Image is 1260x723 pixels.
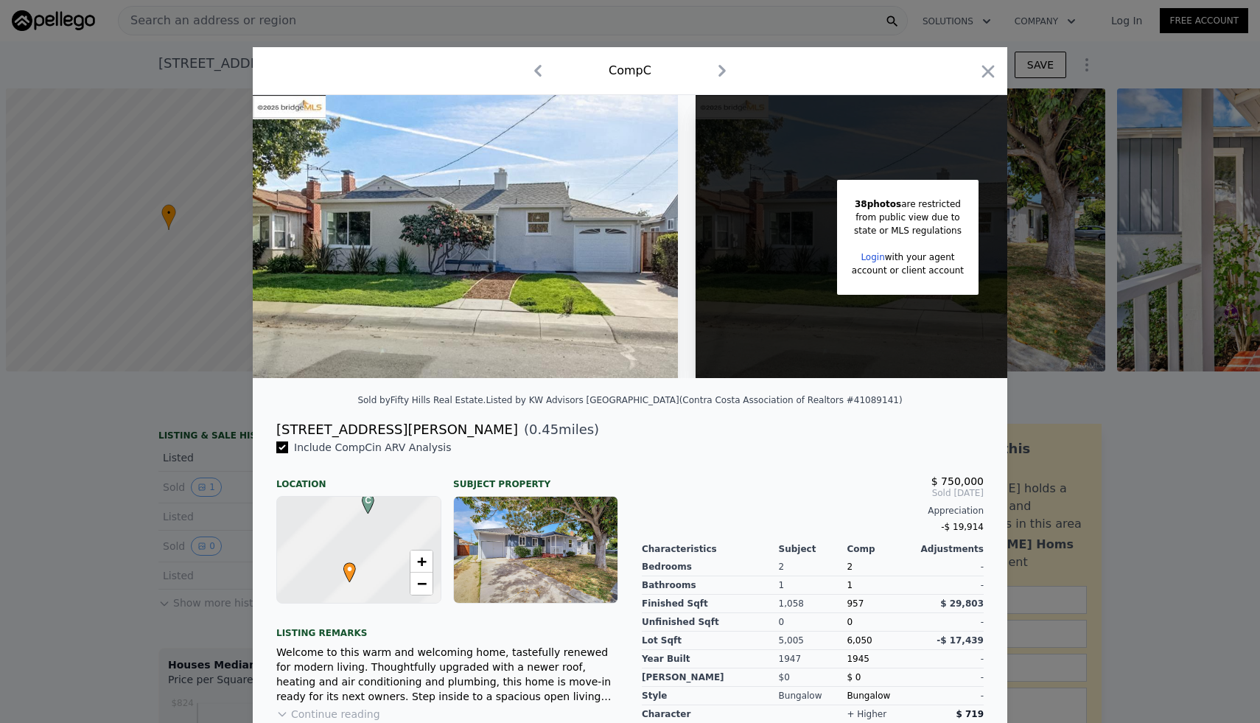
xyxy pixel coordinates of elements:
[642,487,984,499] span: Sold [DATE]
[937,635,984,646] span: -$ 17,439
[642,595,779,613] div: Finished Sqft
[779,613,847,632] div: 0
[642,687,779,705] div: Style
[642,613,779,632] div: Unfinished Sqft
[358,494,378,507] span: C
[847,562,853,572] span: 2
[915,543,984,555] div: Adjustments
[288,441,458,453] span: Include Comp C in ARV Analysis
[847,650,915,668] div: 1945
[340,558,360,580] span: •
[940,598,984,609] span: $ 29,803
[852,264,964,277] div: account or client account
[915,613,984,632] div: -
[852,198,964,211] div: are restricted
[642,632,779,650] div: Lot Sqft
[855,199,901,209] span: 38 photos
[276,707,380,722] button: Continue reading
[847,708,886,720] div: + higher
[847,672,861,682] span: $ 0
[847,687,915,705] div: Bungalow
[915,558,984,576] div: -
[417,574,427,593] span: −
[915,668,984,687] div: -
[779,668,847,687] div: $0
[847,543,915,555] div: Comp
[253,95,678,378] img: Property Img
[779,558,847,576] div: 2
[847,598,864,609] span: 957
[358,494,367,503] div: C
[852,224,964,237] div: state or MLS regulations
[779,576,847,595] div: 1
[915,576,984,595] div: -
[410,573,433,595] a: Zoom out
[915,650,984,668] div: -
[779,650,847,668] div: 1947
[357,395,486,405] div: Sold by Fifty Hills Real Estate .
[276,419,518,440] div: [STREET_ADDRESS][PERSON_NAME]
[847,617,853,627] span: 0
[931,475,984,487] span: $ 750,000
[642,668,779,687] div: [PERSON_NAME]
[779,595,847,613] div: 1,058
[340,562,349,571] div: •
[453,467,618,490] div: Subject Property
[861,252,884,262] a: Login
[779,543,847,555] div: Subject
[847,576,915,595] div: 1
[956,709,984,719] span: $ 719
[417,552,427,570] span: +
[642,543,779,555] div: Characteristics
[642,505,984,517] div: Appreciation
[609,62,651,80] div: Comp C
[779,632,847,650] div: 5,005
[852,211,964,224] div: from public view due to
[847,635,872,646] span: 6,050
[276,645,618,704] div: Welcome to this warm and welcoming home, tastefully renewed for modern living. Thoughtfully upgra...
[529,422,559,437] span: 0.45
[518,419,599,440] span: ( miles)
[410,551,433,573] a: Zoom in
[779,687,847,705] div: Bungalow
[885,252,955,262] span: with your agent
[642,576,779,595] div: Bathrooms
[941,522,984,532] span: -$ 19,914
[276,615,618,639] div: Listing remarks
[486,395,902,405] div: Listed by KW Advisors [GEOGRAPHIC_DATA] (Contra Costa Association of Realtors #41089141)
[642,558,779,576] div: Bedrooms
[642,650,779,668] div: Year Built
[915,687,984,705] div: -
[276,467,441,490] div: Location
